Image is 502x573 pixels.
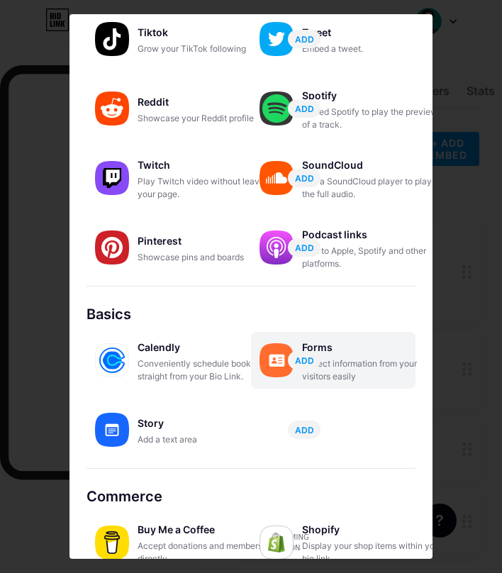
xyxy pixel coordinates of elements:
[302,540,444,565] div: Display your shop items within your bio link.
[138,112,279,125] div: Showcase your Reddit profile
[288,99,320,118] button: ADD
[302,245,444,270] div: Link to Apple, Spotify and other platforms.
[302,43,444,55] div: Embed a tweet.
[295,242,314,254] span: ADD
[95,230,129,265] img: pinterest
[260,91,294,126] img: spotify
[288,169,320,187] button: ADD
[302,106,444,131] div: Embed Spotify to play the preview of a track.
[138,43,279,55] div: Grow your TikTok following
[260,161,294,195] img: soundcloud
[260,230,294,265] img: podcastlinks
[288,351,320,369] button: ADD
[95,525,129,560] img: buymeacoffee
[95,91,129,126] img: reddit
[95,413,129,447] img: story
[302,175,444,201] div: Add a SoundCloud player to play the full audio.
[138,175,279,201] div: Play Twitch video without leaving your page.
[95,161,129,195] img: twitch
[138,520,279,540] div: Buy Me a Coffee
[95,343,129,377] img: calendly
[138,92,279,112] div: Reddit
[138,540,279,565] div: Accept donations and memberships directly.
[138,338,279,357] div: Calendly
[302,86,444,106] div: Spotify
[260,22,294,56] img: twitter
[295,103,314,115] span: ADD
[288,30,320,48] button: ADD
[87,486,415,507] div: Commerce
[138,433,279,446] div: Add a text area
[295,355,314,367] span: ADD
[288,421,320,439] button: ADD
[138,231,279,251] div: Pinterest
[138,413,279,433] div: Story
[138,23,279,43] div: Tiktok
[288,238,320,257] button: ADD
[295,33,314,45] span: ADD
[302,520,444,540] div: Shopify
[295,172,314,184] span: ADD
[295,424,314,436] span: ADD
[138,155,279,175] div: Twitch
[302,357,444,383] div: Collect information from your visitors easily
[138,357,279,383] div: Conveniently schedule bookings straight from your Bio Link.
[302,155,444,175] div: SoundCloud
[302,23,444,43] div: Tweet
[260,525,294,560] img: shopify
[302,338,444,357] div: Forms
[95,22,129,56] img: tiktok
[87,304,415,325] div: Basics
[302,225,444,245] div: Podcast links
[138,251,279,264] div: Showcase pins and boards
[260,343,294,377] img: forms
